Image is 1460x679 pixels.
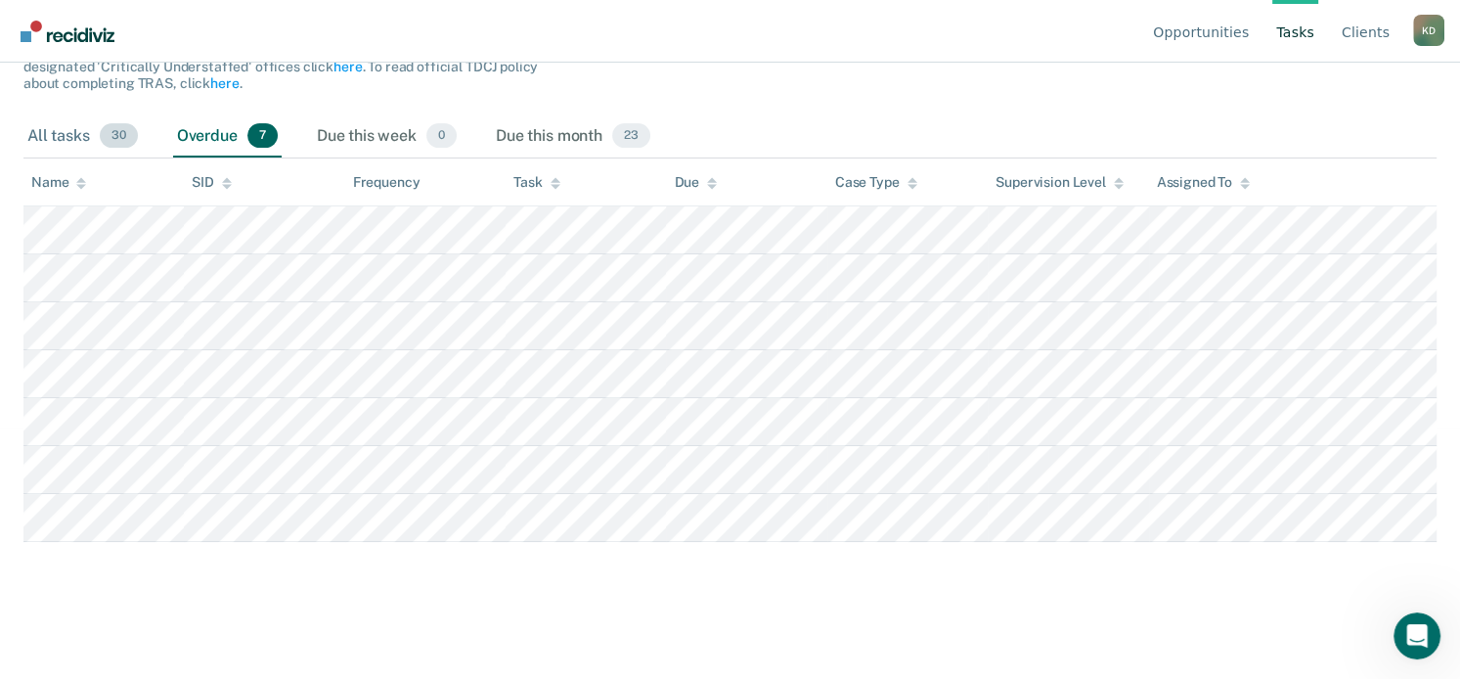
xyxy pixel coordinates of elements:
[1413,15,1444,46] button: Profile dropdown button
[612,123,650,149] span: 23
[1394,612,1440,659] iframe: Intercom live chat
[100,123,138,149] span: 30
[210,75,239,91] a: here
[1157,174,1250,191] div: Assigned To
[1413,15,1444,46] div: K D
[353,174,420,191] div: Frequency
[674,174,717,191] div: Due
[21,21,114,42] img: Recidiviz
[23,10,539,91] span: The clients listed below have upcoming requirements due this month that have not yet been complet...
[333,59,362,74] a: here
[426,123,457,149] span: 0
[313,115,461,158] div: Due this week0
[492,115,654,158] div: Due this month23
[995,174,1124,191] div: Supervision Level
[31,174,86,191] div: Name
[23,115,142,158] div: All tasks30
[247,123,278,149] span: 7
[513,174,559,191] div: Task
[192,174,232,191] div: SID
[835,174,917,191] div: Case Type
[173,115,282,158] div: Overdue7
